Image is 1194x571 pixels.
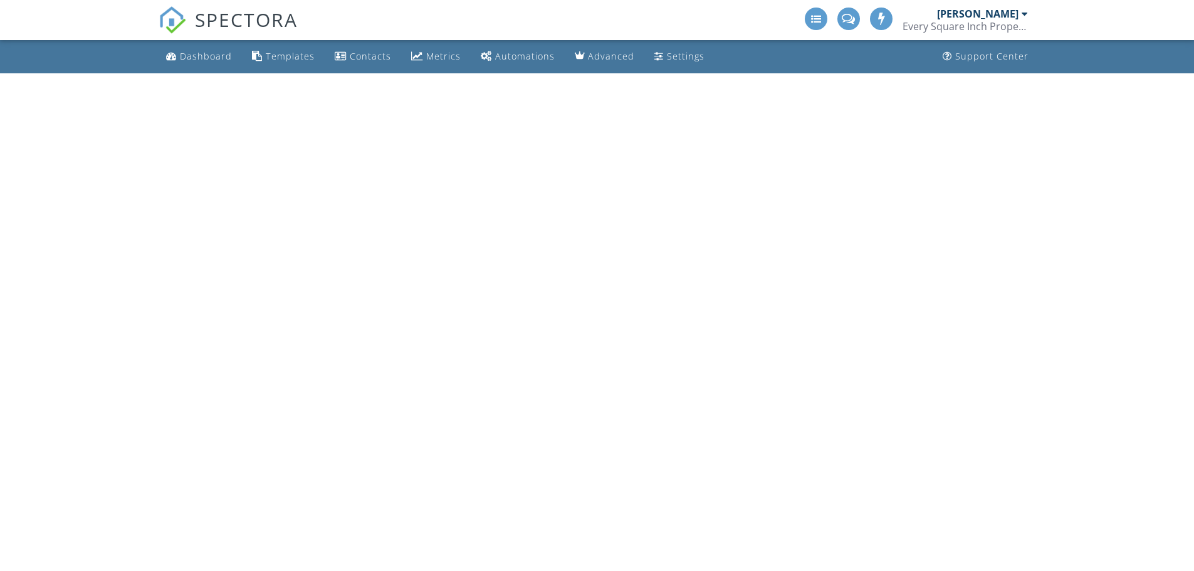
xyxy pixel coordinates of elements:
[159,6,186,34] img: The Best Home Inspection Software - Spectora
[476,45,560,68] a: Automations (Advanced)
[570,45,639,68] a: Advanced
[426,50,461,62] div: Metrics
[266,50,315,62] div: Templates
[195,6,298,33] span: SPECTORA
[180,50,232,62] div: Dashboard
[667,50,704,62] div: Settings
[247,45,320,68] a: Templates
[937,8,1019,20] div: [PERSON_NAME]
[903,20,1028,33] div: Every Square Inch Property Inspection
[330,45,396,68] a: Contacts
[649,45,710,68] a: Settings
[588,50,634,62] div: Advanced
[350,50,391,62] div: Contacts
[938,45,1034,68] a: Support Center
[159,17,298,43] a: SPECTORA
[495,50,555,62] div: Automations
[406,45,466,68] a: Metrics
[955,50,1029,62] div: Support Center
[161,45,237,68] a: Dashboard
